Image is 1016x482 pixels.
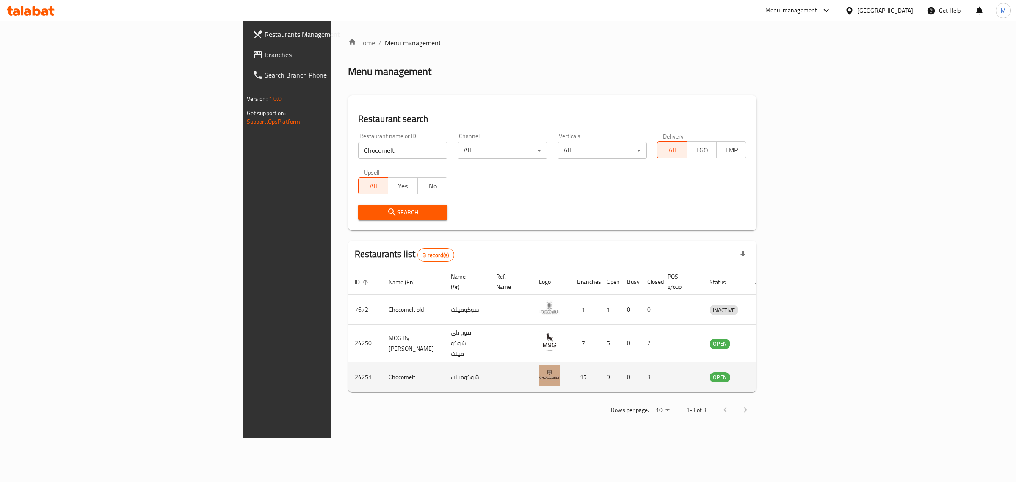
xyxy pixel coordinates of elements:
[418,251,454,259] span: 3 record(s)
[539,297,560,319] img: Chocomelt old
[362,180,385,192] span: All
[392,180,414,192] span: Yes
[765,6,817,16] div: Menu-management
[421,180,444,192] span: No
[570,325,600,362] td: 7
[710,277,737,287] span: Status
[641,325,661,362] td: 2
[355,248,454,262] h2: Restaurants list
[720,144,743,156] span: TMP
[355,277,371,287] span: ID
[600,269,620,295] th: Open
[1001,6,1006,15] span: M
[247,93,268,104] span: Version:
[620,362,641,392] td: 0
[388,177,418,194] button: Yes
[611,405,649,416] p: Rows per page:
[748,269,778,295] th: Action
[570,269,600,295] th: Branches
[641,362,661,392] td: 3
[620,295,641,325] td: 0
[600,325,620,362] td: 5
[710,372,730,382] span: OPEN
[265,50,406,60] span: Branches
[558,142,647,159] div: All
[246,44,412,65] a: Branches
[600,295,620,325] td: 1
[600,362,620,392] td: 9
[365,207,441,218] span: Search
[382,325,444,362] td: MOG By [PERSON_NAME]
[641,295,661,325] td: 0
[661,144,684,156] span: All
[246,24,412,44] a: Restaurants Management
[358,113,747,125] h2: Restaurant search
[358,142,447,159] input: Search for restaurant name or ID..
[358,177,388,194] button: All
[358,205,447,220] button: Search
[451,271,479,292] span: Name (Ar)
[657,141,687,158] button: All
[668,271,693,292] span: POS group
[686,405,707,416] p: 1-3 of 3
[755,372,771,382] div: Menu
[857,6,913,15] div: [GEOGRAPHIC_DATA]
[458,142,547,159] div: All
[539,331,560,352] img: MOG By Chocomelt
[716,141,746,158] button: TMP
[417,248,454,262] div: Total records count
[652,404,673,417] div: Rows per page:
[265,70,406,80] span: Search Branch Phone
[755,305,771,315] div: Menu
[444,325,489,362] td: موج باى شوكو ميلت
[444,295,489,325] td: شوكوميلت
[710,339,730,349] span: OPEN
[246,65,412,85] a: Search Branch Phone
[620,269,641,295] th: Busy
[382,295,444,325] td: Chocomelt old
[710,339,730,349] div: OPEN
[348,269,778,392] table: enhanced table
[570,362,600,392] td: 15
[641,269,661,295] th: Closed
[382,362,444,392] td: Chocomelt
[620,325,641,362] td: 0
[348,65,431,78] h2: Menu management
[532,269,570,295] th: Logo
[710,305,738,315] span: INACTIVE
[269,93,282,104] span: 1.0.0
[348,38,757,48] nav: breadcrumb
[364,169,380,175] label: Upsell
[247,108,286,119] span: Get support on:
[733,245,753,265] div: Export file
[570,295,600,325] td: 1
[385,38,441,48] span: Menu management
[417,177,447,194] button: No
[496,271,522,292] span: Ref. Name
[444,362,489,392] td: شوكوميلت
[755,338,771,349] div: Menu
[687,141,717,158] button: TGO
[539,365,560,386] img: Chocomelt
[663,133,684,139] label: Delivery
[389,277,426,287] span: Name (En)
[247,116,301,127] a: Support.OpsPlatform
[690,144,713,156] span: TGO
[265,29,406,39] span: Restaurants Management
